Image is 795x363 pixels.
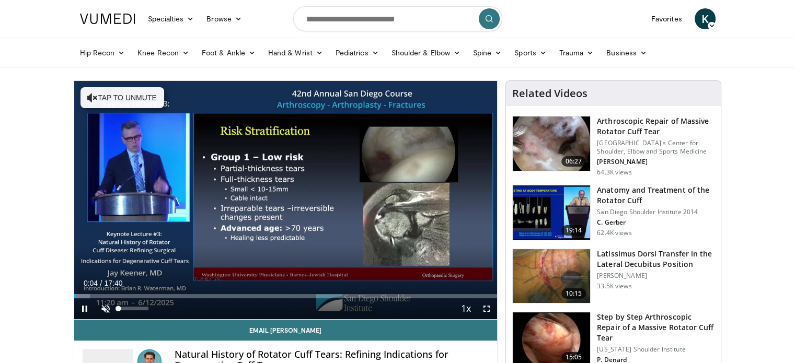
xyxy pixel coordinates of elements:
[119,307,148,310] div: Volume Level
[597,158,715,166] p: [PERSON_NAME]
[74,320,498,341] a: Email [PERSON_NAME]
[561,225,586,236] span: 19:14
[597,229,631,237] p: 62.4K views
[597,218,715,227] p: C. Gerber
[95,298,116,319] button: Unmute
[104,279,122,287] span: 17:40
[597,168,631,177] p: 64.3K views
[467,42,508,63] a: Spine
[597,282,631,290] p: 33.5K views
[645,8,688,29] a: Favorites
[329,42,385,63] a: Pediatrics
[553,42,601,63] a: Trauma
[293,6,502,31] input: Search topics, interventions
[74,298,95,319] button: Pause
[561,156,586,167] span: 06:27
[512,185,715,240] a: 19:14 Anatomy and Treatment of the Rotator Cuff San Diego Shoulder Institute 2014 C. Gerber 62.4K...
[80,14,135,24] img: VuMedi Logo
[561,288,586,299] span: 10:15
[513,249,590,303] img: 38501_0000_3.png.150x105_q85_crop-smart_upscale.jpg
[512,87,587,100] h4: Related Videos
[131,42,195,63] a: Knee Recon
[385,42,467,63] a: Shoulder & Elbow
[695,8,716,29] a: K
[508,42,553,63] a: Sports
[262,42,329,63] a: Hand & Wrist
[512,249,715,304] a: 10:15 Latissimus Dorsi Transfer in the Lateral Decubitus Position [PERSON_NAME] 33.5K views
[476,298,497,319] button: Fullscreen
[597,116,715,137] h3: Arthroscopic Repair of Massive Rotator Cuff Tear
[597,345,715,354] p: [US_STATE] Shoulder Institute
[597,272,715,280] p: [PERSON_NAME]
[74,81,498,320] video-js: Video Player
[597,139,715,156] p: [GEOGRAPHIC_DATA]'s Center for Shoulder, Elbow and Sports Medicine
[84,279,98,287] span: 0:04
[597,208,715,216] p: San Diego Shoulder Institute 2014
[513,116,590,171] img: 281021_0002_1.png.150x105_q85_crop-smart_upscale.jpg
[74,42,132,63] a: Hip Recon
[597,185,715,206] h3: Anatomy and Treatment of the Rotator Cuff
[512,116,715,177] a: 06:27 Arthroscopic Repair of Massive Rotator Cuff Tear [GEOGRAPHIC_DATA]'s Center for Shoulder, E...
[80,87,164,108] button: Tap to unmute
[561,352,586,362] span: 15:05
[597,312,715,343] h3: Step by Step Arthroscopic Repair of a Massive Rotator Cuff Tear
[597,249,715,270] h3: Latissimus Dorsi Transfer in the Lateral Decubitus Position
[200,8,248,29] a: Browse
[100,279,102,287] span: /
[142,8,201,29] a: Specialties
[513,185,590,240] img: 58008271-3059-4eea-87a5-8726eb53a503.150x105_q85_crop-smart_upscale.jpg
[600,42,653,63] a: Business
[74,294,498,298] div: Progress Bar
[195,42,262,63] a: Foot & Ankle
[455,298,476,319] button: Playback Rate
